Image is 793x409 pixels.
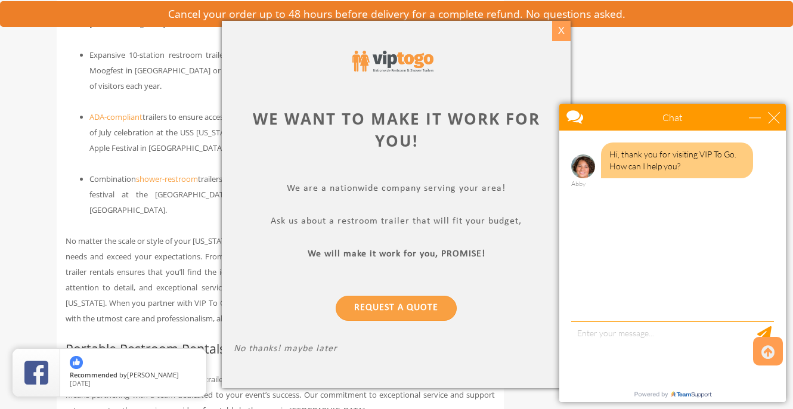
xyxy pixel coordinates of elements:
[234,216,559,230] p: Ask us about a restroom trailer that will fit your budget,
[234,343,559,357] p: No thanks! maybe later
[336,296,457,321] a: Request a Quote
[70,371,197,380] span: by
[24,361,48,385] img: Review Rating
[308,249,485,259] b: We will make it work for you, PROMISE!
[127,370,179,379] span: [PERSON_NAME]
[234,183,559,197] p: We are a nationwide company serving your area!
[70,370,117,379] span: Recommended
[234,108,559,152] div: We want to make it work for you!
[552,21,571,41] div: X
[552,97,793,409] iframe: Live Chat Box
[70,379,91,388] span: [DATE]
[352,51,433,72] img: viptogo logo
[70,356,83,369] img: thumbs up icon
